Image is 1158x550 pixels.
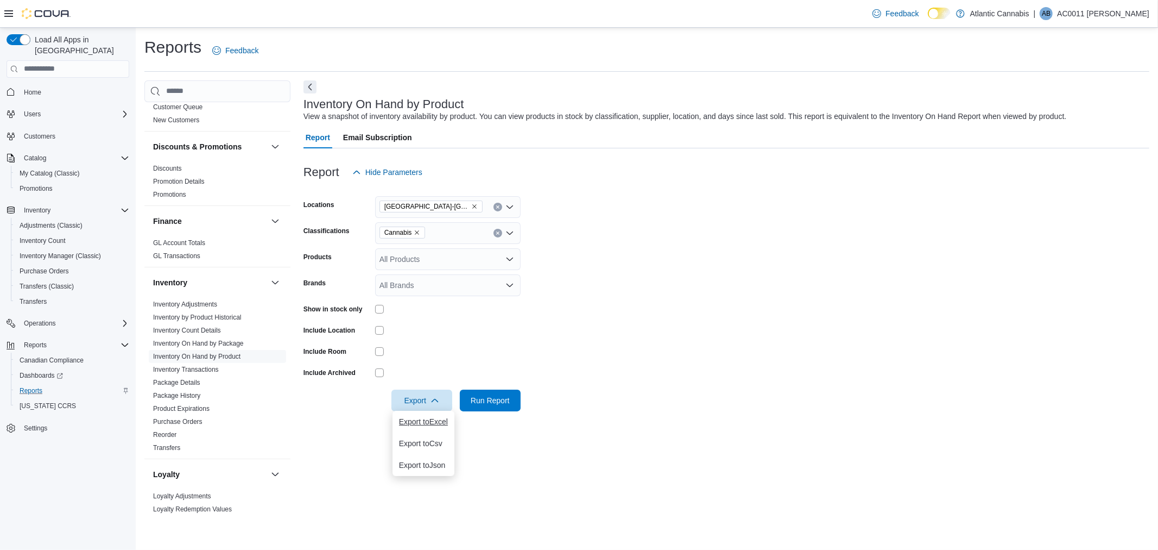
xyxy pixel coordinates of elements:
[153,405,210,412] a: Product Expirations
[343,127,412,148] span: Email Subscription
[153,492,211,500] a: Loyalty Adjustments
[20,236,66,245] span: Inventory Count
[153,164,182,173] span: Discounts
[153,353,241,360] a: Inventory On Hand by Product
[20,169,80,178] span: My Catalog (Classic)
[11,166,134,181] button: My Catalog (Classic)
[2,151,134,166] button: Catalog
[303,80,317,93] button: Next
[365,167,422,178] span: Hide Parameters
[20,402,76,410] span: [US_STATE] CCRS
[11,181,134,196] button: Promotions
[393,454,454,476] button: Export toJson
[868,3,923,24] a: Feedback
[20,152,50,165] button: Catalog
[393,433,454,454] button: Export toCsv
[303,253,332,261] label: Products
[2,107,134,122] button: Users
[15,384,129,397] span: Reports
[303,347,346,356] label: Include Room
[153,392,200,399] a: Package History
[144,298,290,459] div: Inventory
[15,234,70,247] a: Inventory Count
[208,40,263,61] a: Feedback
[1057,7,1149,20] p: AC0011 [PERSON_NAME]
[15,369,129,382] span: Dashboards
[153,469,267,480] button: Loyalty
[398,390,446,411] span: Export
[153,417,203,426] span: Purchase Orders
[153,379,200,386] a: Package Details
[303,98,464,111] h3: Inventory On Hand by Product
[153,165,182,172] a: Discounts
[15,354,88,367] a: Canadian Compliance
[1040,7,1053,20] div: AC0011 Blackmore Barb
[153,300,217,309] span: Inventory Adjustments
[15,280,129,293] span: Transfers (Classic)
[15,182,129,195] span: Promotions
[153,469,180,480] h3: Loyalty
[20,85,129,99] span: Home
[15,280,78,293] a: Transfers (Classic)
[15,295,51,308] a: Transfers
[153,314,242,321] a: Inventory by Product Historical
[11,383,134,398] button: Reports
[153,430,176,439] span: Reorder
[153,216,267,227] button: Finance
[20,267,69,276] span: Purchase Orders
[15,354,129,367] span: Canadian Compliance
[144,490,290,520] div: Loyalty
[11,264,134,279] button: Purchase Orders
[153,116,199,124] a: New Customers
[20,317,60,330] button: Operations
[505,255,514,264] button: Open list of options
[2,316,134,331] button: Operations
[15,369,67,382] a: Dashboards
[153,141,242,152] h3: Discounts & Promotions
[20,386,42,395] span: Reports
[20,108,129,121] span: Users
[153,177,205,186] span: Promotion Details
[303,111,1067,122] div: View a snapshot of inventory availability by product. You can view products in stock by classific...
[153,252,200,260] span: GL Transactions
[153,492,211,501] span: Loyalty Adjustments
[153,404,210,413] span: Product Expirations
[505,203,514,211] button: Open list of options
[153,326,221,335] span: Inventory Count Details
[153,103,203,111] a: Customer Queue
[269,140,282,153] button: Discounts & Promotions
[24,154,46,162] span: Catalog
[20,339,51,352] button: Reports
[493,203,502,211] button: Clear input
[153,339,244,348] span: Inventory On Hand by Package
[20,152,129,165] span: Catalog
[303,326,355,335] label: Include Location
[20,184,53,193] span: Promotions
[20,130,60,143] a: Customers
[153,327,221,334] a: Inventory Count Details
[15,399,129,412] span: Washington CCRS
[2,128,134,144] button: Customers
[153,340,244,347] a: Inventory On Hand by Package
[306,127,330,148] span: Report
[15,234,129,247] span: Inventory Count
[153,444,180,452] a: Transfers
[269,215,282,228] button: Finance
[303,305,363,314] label: Show in stock only
[20,252,101,260] span: Inventory Manager (Classic)
[11,294,134,309] button: Transfers
[153,365,219,374] span: Inventory Transactions
[153,216,182,227] h3: Finance
[303,166,339,179] h3: Report
[1034,7,1036,20] p: |
[153,239,205,247] span: GL Account Totals
[15,182,57,195] a: Promotions
[24,319,56,328] span: Operations
[144,236,290,267] div: Finance
[20,297,47,306] span: Transfers
[1042,7,1051,20] span: AB
[22,8,71,19] img: Cova
[885,8,919,19] span: Feedback
[384,227,412,238] span: Cannabis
